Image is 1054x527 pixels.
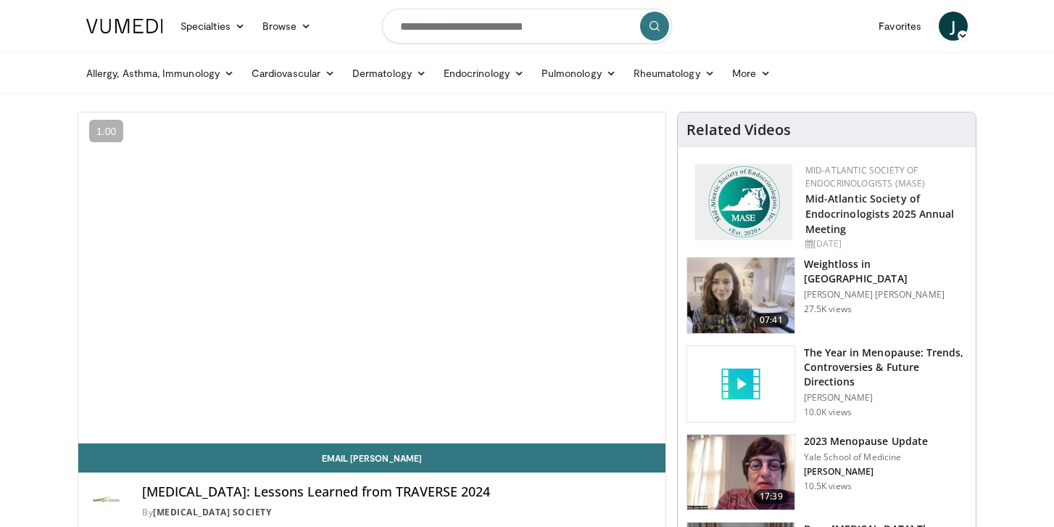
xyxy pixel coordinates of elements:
[686,434,967,511] a: 17:39 2023 Menopause Update Yale School of Medicine [PERSON_NAME] 10.5K views
[804,303,852,315] p: 27.5K views
[804,434,928,449] h3: 2023 Menopause Update
[754,489,789,504] span: 17:39
[939,12,968,41] a: J
[804,392,967,404] p: [PERSON_NAME]
[804,407,852,418] p: 10.0K views
[687,435,794,510] img: 1b7e2ecf-010f-4a61-8cdc-5c411c26c8d3.150x105_q85_crop-smart_upscale.jpg
[804,481,852,492] p: 10.5K views
[243,59,344,88] a: Cardiovascular
[435,59,533,88] a: Endocrinology
[625,59,723,88] a: Rheumatology
[686,257,967,334] a: 07:41 Weightloss in [GEOGRAPHIC_DATA] [PERSON_NAME] [PERSON_NAME] 27.5K views
[754,313,789,327] span: 07:41
[344,59,435,88] a: Dermatology
[254,12,320,41] a: Browse
[382,9,672,44] input: Search topics, interventions
[804,452,928,463] p: Yale School of Medicine
[686,346,967,422] a: The Year in Menopause: Trends, Controversies & Future Directions [PERSON_NAME] 10.0K views
[142,484,654,500] h4: [MEDICAL_DATA]: Lessons Learned from TRAVERSE 2024
[804,289,967,301] p: [PERSON_NAME] [PERSON_NAME]
[805,164,926,189] a: Mid-Atlantic Society of Endocrinologists (MASE)
[78,113,665,444] video-js: Video Player
[687,258,794,333] img: 9983fed1-7565-45be-8934-aef1103ce6e2.150x105_q85_crop-smart_upscale.jpg
[172,12,254,41] a: Specialties
[870,12,930,41] a: Favorites
[804,346,967,389] h3: The Year in Menopause: Trends, Controversies & Future Directions
[805,237,964,250] div: [DATE]
[90,484,125,519] img: Androgen Society
[78,444,665,473] a: Email [PERSON_NAME]
[78,59,243,88] a: Allergy, Asthma, Immunology
[142,506,654,519] div: By
[687,346,794,422] img: video_placeholder_short.svg
[533,59,625,88] a: Pulmonology
[695,164,792,240] img: f382488c-070d-4809-84b7-f09b370f5972.png.150x105_q85_autocrop_double_scale_upscale_version-0.2.png
[804,466,928,478] p: [PERSON_NAME]
[153,506,271,518] a: [MEDICAL_DATA] Society
[723,59,779,88] a: More
[805,192,955,236] a: Mid-Atlantic Society of Endocrinologists 2025 Annual Meeting
[804,257,967,286] h3: Weightloss in [GEOGRAPHIC_DATA]
[686,121,791,139] h4: Related Videos
[86,19,163,33] img: VuMedi Logo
